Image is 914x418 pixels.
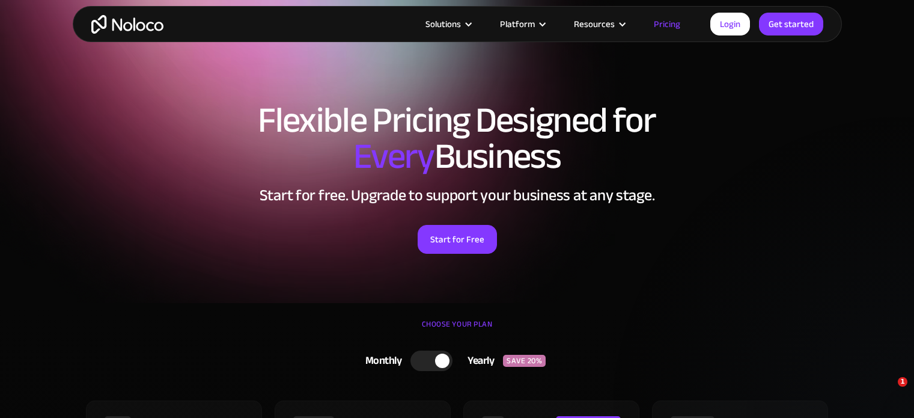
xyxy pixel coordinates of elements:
div: Solutions [410,16,485,32]
a: Get started [759,13,823,35]
div: Resources [574,16,615,32]
a: home [91,15,163,34]
h1: Flexible Pricing Designed for Business [85,102,830,174]
span: Every [353,123,434,190]
a: Start for Free [418,225,497,254]
div: Platform [485,16,559,32]
div: Resources [559,16,639,32]
div: Monthly [350,352,411,370]
div: Solutions [425,16,461,32]
span: 1 [898,377,907,387]
div: Yearly [452,352,503,370]
div: Platform [500,16,535,32]
iframe: Intercom live chat [873,377,902,406]
h2: Start for free. Upgrade to support your business at any stage. [85,186,830,204]
div: SAVE 20% [503,355,546,367]
a: Login [710,13,750,35]
div: CHOOSE YOUR PLAN [85,315,830,345]
a: Pricing [639,16,695,32]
